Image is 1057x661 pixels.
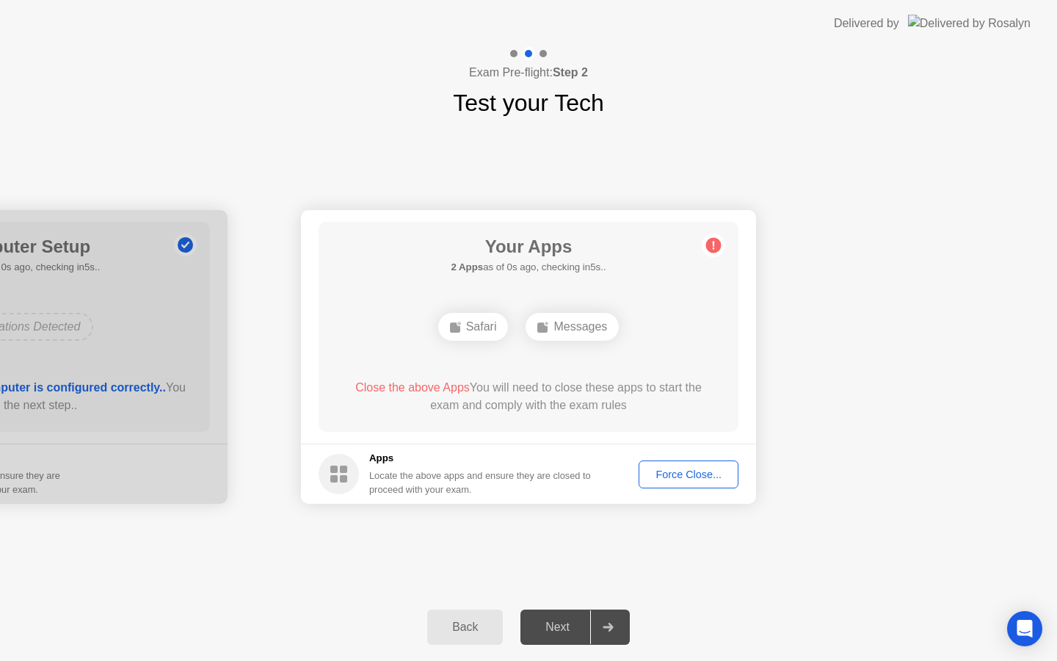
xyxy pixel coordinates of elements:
[369,451,592,466] h5: Apps
[1007,611,1042,646] div: Open Intercom Messenger
[355,381,470,394] span: Close the above Apps
[469,64,588,82] h4: Exam Pre-flight:
[453,85,604,120] h1: Test your Tech
[451,261,483,272] b: 2 Apps
[639,460,738,488] button: Force Close...
[644,469,733,480] div: Force Close...
[369,469,592,496] div: Locate the above apps and ensure they are closed to proceed with your exam.
[526,313,619,341] div: Messages
[438,313,509,341] div: Safari
[340,379,718,414] div: You will need to close these apps to start the exam and comply with the exam rules
[520,610,630,645] button: Next
[525,621,590,634] div: Next
[432,621,498,634] div: Back
[553,66,588,79] b: Step 2
[427,610,503,645] button: Back
[451,234,606,260] h1: Your Apps
[908,15,1031,32] img: Delivered by Rosalyn
[451,260,606,275] h5: as of 0s ago, checking in5s..
[834,15,899,32] div: Delivered by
